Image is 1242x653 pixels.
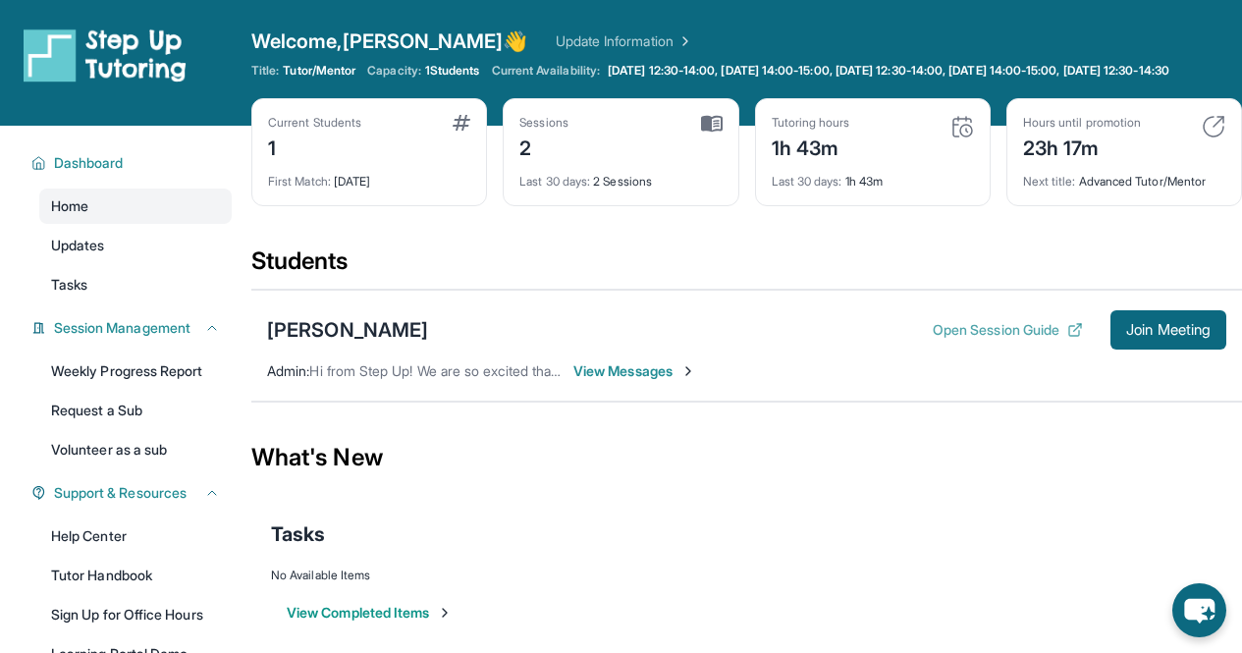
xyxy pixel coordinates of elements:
[251,414,1242,501] div: What's New
[1126,324,1211,336] span: Join Meeting
[251,245,1242,289] div: Students
[51,236,105,255] span: Updates
[268,174,331,189] span: First Match :
[1172,583,1226,637] button: chat-button
[267,362,309,379] span: Admin :
[267,316,428,344] div: [PERSON_NAME]
[268,131,361,162] div: 1
[287,603,453,623] button: View Completed Items
[519,131,568,162] div: 2
[519,174,590,189] span: Last 30 days :
[54,483,187,503] span: Support & Resources
[950,115,974,138] img: card
[39,393,232,428] a: Request a Sub
[251,27,528,55] span: Welcome, [PERSON_NAME] 👋
[24,27,187,82] img: logo
[251,63,279,79] span: Title:
[680,363,696,379] img: Chevron-Right
[519,162,722,190] div: 2 Sessions
[39,597,232,632] a: Sign Up for Office Hours
[772,131,850,162] div: 1h 43m
[772,174,842,189] span: Last 30 days :
[604,63,1173,79] a: [DATE] 12:30-14:00, [DATE] 14:00-15:00, [DATE] 12:30-14:00, [DATE] 14:00-15:00, [DATE] 12:30-14:30
[608,63,1169,79] span: [DATE] 12:30-14:00, [DATE] 14:00-15:00, [DATE] 12:30-14:00, [DATE] 14:00-15:00, [DATE] 12:30-14:30
[46,153,220,173] button: Dashboard
[933,320,1083,340] button: Open Session Guide
[46,318,220,338] button: Session Management
[1023,174,1076,189] span: Next title :
[51,275,87,295] span: Tasks
[39,189,232,224] a: Home
[1110,310,1226,350] button: Join Meeting
[39,518,232,554] a: Help Center
[39,267,232,302] a: Tasks
[39,558,232,593] a: Tutor Handbook
[556,31,693,51] a: Update Information
[1202,115,1225,138] img: card
[39,354,232,389] a: Weekly Progress Report
[54,153,124,173] span: Dashboard
[492,63,600,79] span: Current Availability:
[1023,115,1141,131] div: Hours until promotion
[367,63,421,79] span: Capacity:
[772,115,850,131] div: Tutoring hours
[268,162,470,190] div: [DATE]
[674,31,693,51] img: Chevron Right
[51,196,88,216] span: Home
[573,361,696,381] span: View Messages
[268,115,361,131] div: Current Students
[772,162,974,190] div: 1h 43m
[39,228,232,263] a: Updates
[519,115,568,131] div: Sessions
[1023,131,1141,162] div: 23h 17m
[39,432,232,467] a: Volunteer as a sub
[283,63,355,79] span: Tutor/Mentor
[1023,162,1225,190] div: Advanced Tutor/Mentor
[271,568,1222,583] div: No Available Items
[453,115,470,131] img: card
[425,63,480,79] span: 1 Students
[46,483,220,503] button: Support & Resources
[701,115,723,133] img: card
[271,520,325,548] span: Tasks
[54,318,190,338] span: Session Management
